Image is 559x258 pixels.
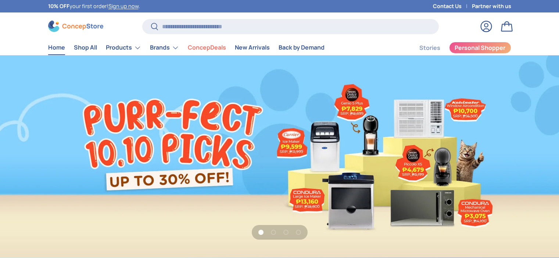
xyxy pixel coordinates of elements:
a: Back by Demand [279,40,325,55]
nav: Secondary [402,40,511,55]
a: Brands [150,40,179,55]
a: Stories [419,41,440,55]
a: Personal Shopper [449,42,511,54]
summary: Products [101,40,146,55]
nav: Primary [48,40,325,55]
img: ConcepStore [48,21,103,32]
strong: 10% OFF [48,3,69,10]
a: Sign up now [108,3,139,10]
summary: Brands [146,40,183,55]
a: ConcepDeals [188,40,226,55]
span: Personal Shopper [455,45,505,51]
p: your first order! . [48,2,140,10]
a: Partner with us [472,2,511,10]
a: Products [106,40,141,55]
a: Contact Us [433,2,472,10]
a: Home [48,40,65,55]
a: Shop All [74,40,97,55]
a: New Arrivals [235,40,270,55]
